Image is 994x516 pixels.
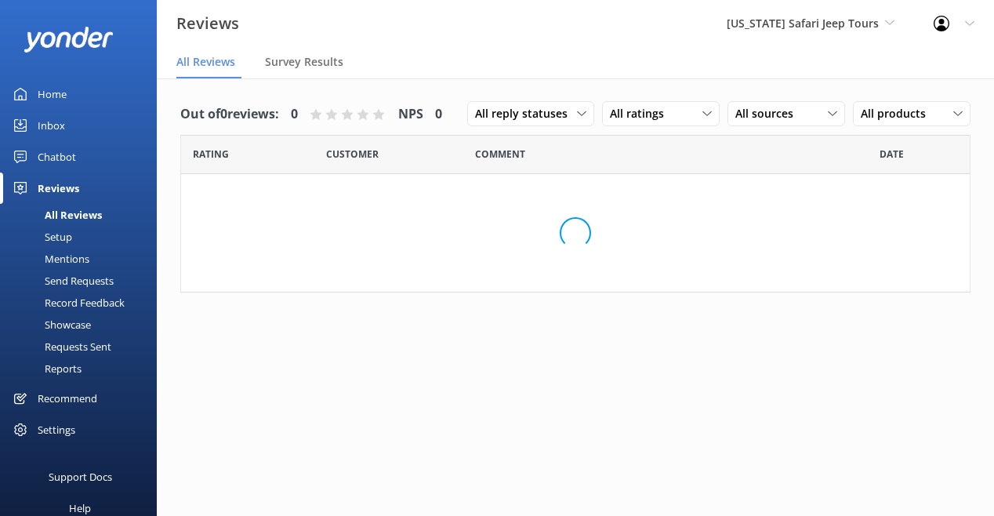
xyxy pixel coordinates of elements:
[9,314,157,336] a: Showcase
[880,147,904,162] span: Date
[265,54,343,70] span: Survey Results
[180,104,279,125] h4: Out of 0 reviews:
[9,314,91,336] div: Showcase
[9,358,82,380] div: Reports
[176,54,235,70] span: All Reviews
[9,204,102,226] div: All Reviews
[9,248,157,270] a: Mentions
[38,383,97,414] div: Recommend
[9,270,157,292] a: Send Requests
[9,292,125,314] div: Record Feedback
[176,11,239,36] h3: Reviews
[475,147,525,162] span: Question
[326,147,379,162] span: Date
[38,110,65,141] div: Inbox
[9,248,89,270] div: Mentions
[38,141,76,173] div: Chatbot
[9,336,157,358] a: Requests Sent
[38,78,67,110] div: Home
[9,226,72,248] div: Setup
[193,147,229,162] span: Date
[9,226,157,248] a: Setup
[9,292,157,314] a: Record Feedback
[610,105,673,122] span: All ratings
[435,104,442,125] h4: 0
[398,104,423,125] h4: NPS
[9,204,157,226] a: All Reviews
[9,358,157,380] a: Reports
[24,27,114,53] img: yonder-white-logo.png
[475,105,577,122] span: All reply statuses
[727,16,879,31] span: [US_STATE] Safari Jeep Tours
[38,414,75,445] div: Settings
[9,336,111,358] div: Requests Sent
[49,461,112,492] div: Support Docs
[38,173,79,204] div: Reviews
[861,105,935,122] span: All products
[9,270,114,292] div: Send Requests
[291,104,298,125] h4: 0
[735,105,803,122] span: All sources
